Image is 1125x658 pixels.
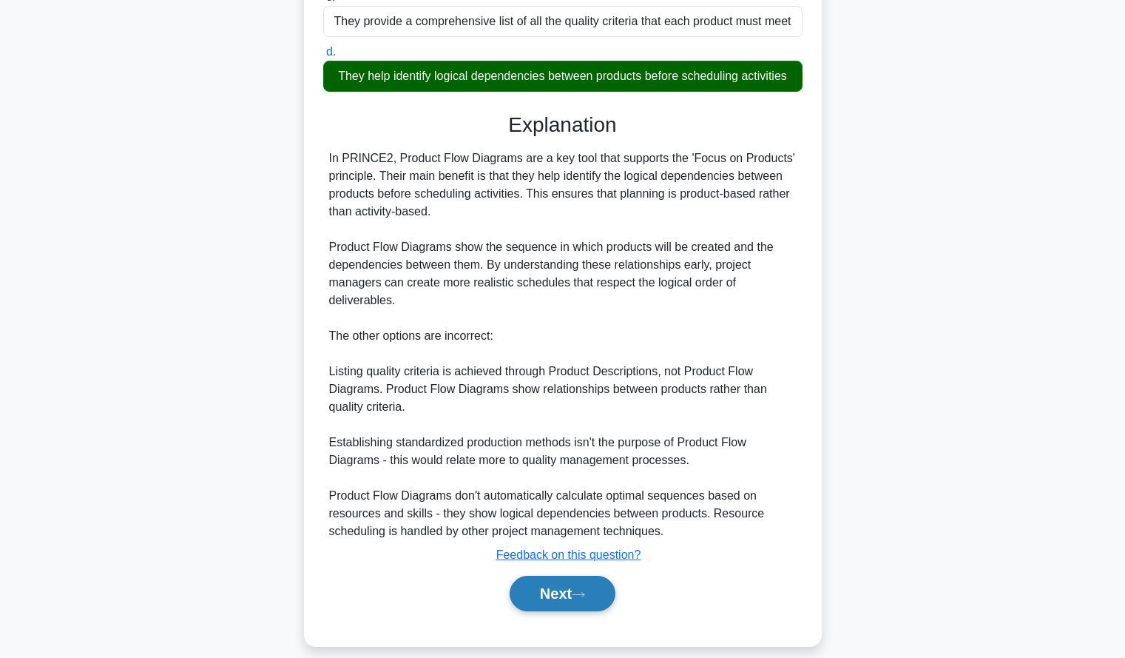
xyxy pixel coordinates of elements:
[332,113,794,138] h3: Explanation
[326,45,336,58] span: d.
[329,150,797,540] div: In PRINCE2, Product Flow Diagrams are a key tool that supports the 'Focus on Products' principle....
[323,6,803,37] div: They provide a comprehensive list of all the quality criteria that each product must meet
[323,61,803,92] div: They help identify logical dependencies between products before scheduling activities
[510,576,615,611] button: Next
[496,548,641,561] a: Feedback on this question?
